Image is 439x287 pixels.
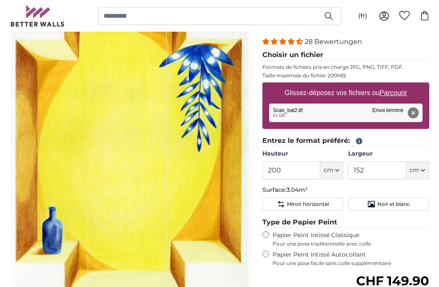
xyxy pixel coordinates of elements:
button: (fr) [352,8,374,24]
label: Papier Peint Intissé Classique [273,231,429,247]
legend: Entrez le format préféré: [262,136,429,146]
button: cm [406,161,429,179]
span: 28 Bewertungen [305,38,362,46]
u: Parcourir [379,89,407,96]
label: Papier Peint Intissé Autocollant [273,251,429,267]
p: Taille maximale du fichier 200MB. [262,72,429,79]
label: Hauteur [262,150,343,158]
span: cm [409,166,419,175]
span: Pour une pose traditionnelle avec colle [273,241,429,247]
span: cm [324,166,333,175]
span: Noir et blanc [377,201,410,208]
img: Betterwalls [10,5,65,27]
legend: Choisir un fichier [262,50,429,60]
p: Formats de fichiers pris en charge JPG, PNG, TIFF, PDF. [262,64,429,71]
button: Miroir horizontal [262,198,343,210]
button: cm [320,161,343,179]
span: 4.32 stars [262,38,305,46]
span: Miroir horizontal [287,201,329,208]
p: Surface: [262,186,429,194]
label: Largeur [348,150,429,158]
span: Pour une pose facile sans colle supplémentaire [273,260,429,267]
label: Glissez-déposez vos fichiers ou [281,85,410,101]
span: 3.04m² [286,186,308,194]
button: Noir et blanc [348,198,429,210]
legend: Type de Papier Peint [262,217,429,228]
